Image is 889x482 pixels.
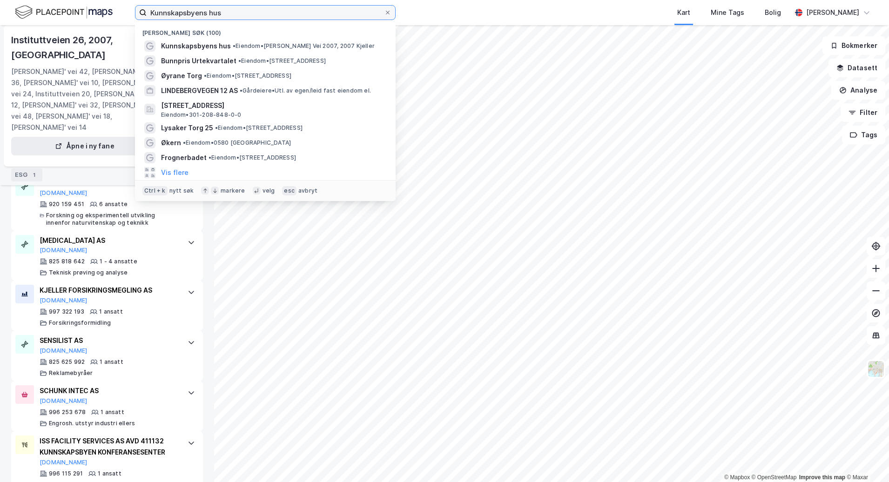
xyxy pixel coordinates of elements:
[799,474,845,481] a: Improve this map
[161,70,202,81] span: Øyrane Torg
[161,55,236,67] span: Bunnpris Urtekvartalet
[867,360,885,378] img: Z
[161,152,207,163] span: Frognerbadet
[161,40,231,52] span: Kunnskapsbyens hus
[169,187,194,194] div: nytt søk
[161,122,213,134] span: Lysaker Torg 25
[99,308,123,315] div: 1 ansatt
[11,137,158,155] button: Åpne i ny fane
[238,57,326,65] span: Eiendom • [STREET_ADDRESS]
[240,87,371,94] span: Gårdeiere • Utl. av egen/leid fast eiendom el.
[11,33,188,62] div: Instituttveien 26, 2007, [GEOGRAPHIC_DATA]
[29,170,39,180] div: 1
[215,124,303,132] span: Eiendom • [STREET_ADDRESS]
[49,408,86,416] div: 996 253 678
[99,201,128,208] div: 6 ansatte
[240,87,242,94] span: •
[842,437,889,482] iframe: Chat Widget
[101,408,124,416] div: 1 ansatt
[209,154,211,161] span: •
[831,81,885,100] button: Analyse
[40,347,88,355] button: [DOMAIN_NAME]
[11,168,42,181] div: ESG
[233,42,375,50] span: Eiendom • [PERSON_NAME] Vei 2007, 2007 Kjeller
[49,201,84,208] div: 920 159 451
[49,420,135,427] div: Engrosh. utstyr industri ellers
[841,103,885,122] button: Filter
[221,187,245,194] div: markere
[40,247,88,254] button: [DOMAIN_NAME]
[135,22,396,39] div: [PERSON_NAME] søk (100)
[204,72,291,80] span: Eiendom • [STREET_ADDRESS]
[49,258,85,265] div: 825 818 642
[263,187,275,194] div: velg
[828,59,885,77] button: Datasett
[40,385,178,396] div: SCHUNK INTEC AS
[806,7,859,18] div: [PERSON_NAME]
[49,269,128,276] div: Teknisk prøving og analyse
[161,167,189,178] button: Vis flere
[40,285,178,296] div: KJELLER FORSIKRINGSMEGLING AS
[238,57,241,64] span: •
[49,369,93,377] div: Reklamebyråer
[765,7,781,18] div: Bolig
[147,6,384,20] input: Søk på adresse, matrikkel, gårdeiere, leietakere eller personer
[49,470,83,477] div: 996 115 291
[40,335,178,346] div: SENSILIST AS
[100,358,123,366] div: 1 ansatt
[46,212,178,227] div: Forskning og eksperimentell utvikling innenfor naturvitenskap og teknikk
[40,459,88,466] button: [DOMAIN_NAME]
[752,474,797,481] a: OpenStreetMap
[49,319,111,327] div: Forsikringsformidling
[209,154,296,161] span: Eiendom • [STREET_ADDRESS]
[161,85,238,96] span: LINDEBERGVEGEN 12 AS
[100,258,137,265] div: 1 - 4 ansatte
[40,189,88,197] button: [DOMAIN_NAME]
[40,435,178,458] div: ISS FACILITY SERVICES AS AVD 411132 KUNNSKAPSBYEN KONFERANSESENTER
[161,137,181,148] span: Økern
[822,36,885,55] button: Bokmerker
[724,474,750,481] a: Mapbox
[282,186,296,195] div: esc
[40,235,178,246] div: [MEDICAL_DATA] AS
[49,358,85,366] div: 825 625 992
[711,7,744,18] div: Mine Tags
[15,4,113,20] img: logo.f888ab2527a4732fd821a326f86c7f29.svg
[204,72,207,79] span: •
[842,126,885,144] button: Tags
[233,42,236,49] span: •
[183,139,291,147] span: Eiendom • 0580 [GEOGRAPHIC_DATA]
[215,124,218,131] span: •
[161,111,242,119] span: Eiendom • 301-208-848-0-0
[40,397,88,405] button: [DOMAIN_NAME]
[98,470,121,477] div: 1 ansatt
[677,7,690,18] div: Kart
[49,308,84,315] div: 997 322 193
[183,139,186,146] span: •
[161,100,384,111] span: [STREET_ADDRESS]
[40,297,88,304] button: [DOMAIN_NAME]
[298,187,317,194] div: avbryt
[11,66,162,133] div: [PERSON_NAME]' vei 42, [PERSON_NAME]' vei 36, [PERSON_NAME]' vei 10, [PERSON_NAME]' vei 24, Insti...
[142,186,168,195] div: Ctrl + k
